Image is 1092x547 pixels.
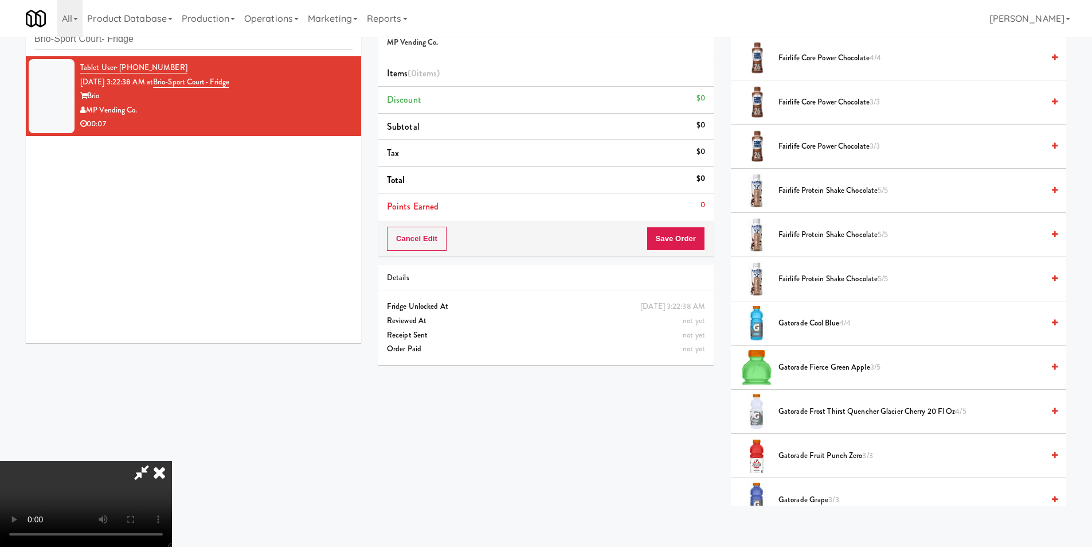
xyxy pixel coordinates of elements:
div: Details [387,271,705,285]
span: Items [387,67,440,80]
li: Tablet User· [PHONE_NUMBER][DATE] 3:22:38 AM atBrio-Sport Court- FridgeBrioMP Vending Co.00:07 [26,56,361,136]
span: not yet [683,329,705,340]
span: Fairlife Core Power Chocolate [778,139,1043,154]
span: Gatorade Cool Blue [778,316,1043,331]
span: 4/5 [955,406,966,417]
span: 4/4 [839,317,851,328]
div: 00:07 [80,117,353,131]
div: Fairlife Protein Shake Chocolate5/5 [774,184,1058,198]
ng-pluralize: items [417,67,437,80]
span: Discount [387,93,421,106]
div: Fairlife Core Power Chocolate4/4 [774,51,1058,65]
div: [DATE] 3:22:38 AM [640,300,705,314]
button: Save Order [647,227,705,251]
span: Gatorade Grape [778,493,1043,507]
span: Points Earned [387,200,439,213]
span: Fairlife Core Power Chocolate [778,95,1043,110]
span: · [PHONE_NUMBER] [116,62,187,73]
span: 3/3 [870,96,880,107]
div: Gatorade Frost Thirst Quencher Glacier Cherry 20 Fl Oz4/5 [774,405,1058,419]
span: 3/3 [870,141,880,152]
div: $0 [696,118,705,133]
span: Subtotal [387,120,420,133]
div: Fairlife Protein Shake Chocolate5/5 [774,272,1058,286]
div: $0 [696,172,705,186]
span: not yet [683,343,705,354]
div: Receipt Sent [387,328,705,343]
span: Gatorade Fruit Punch Zero [778,449,1043,463]
div: Fairlife Protein Shake Chocolate5/5 [774,228,1058,242]
input: Search vision orders [34,29,353,50]
img: Micromart [26,9,46,29]
span: 3/3 [828,494,839,505]
span: Fairlife Protein Shake Chocolate [778,272,1043,286]
span: Fairlife Protein Shake Chocolate [778,184,1043,198]
span: Gatorade Fierce Green Apple [778,360,1043,375]
div: Reviewed At [387,314,705,328]
a: Brio-Sport Court- Fridge [153,76,229,88]
span: Fairlife Core Power Chocolate [778,51,1043,65]
div: Order Paid [387,342,705,356]
div: Gatorade Cool Blue4/4 [774,316,1058,331]
h5: MP Vending Co. [387,38,705,47]
span: (0 ) [408,67,440,80]
div: Gatorade Fierce Green Apple3/5 [774,360,1058,375]
div: Brio [80,89,353,103]
span: 5/5 [878,273,888,284]
div: Fairlife Core Power Chocolate3/3 [774,95,1058,110]
span: 5/5 [878,185,888,196]
div: MP Vending Co. [80,103,353,118]
div: Gatorade Fruit Punch Zero3/3 [774,449,1058,463]
span: Gatorade Frost Thirst Quencher Glacier Cherry 20 Fl Oz [778,405,1043,419]
a: Tablet User· [PHONE_NUMBER] [80,62,187,73]
div: $0 [696,91,705,106]
span: 5/5 [878,229,888,240]
div: Fridge Unlocked At [387,300,705,314]
div: $0 [696,145,705,159]
span: 4/4 [870,52,881,63]
div: 0 [700,198,705,212]
span: Total [387,173,405,187]
span: 3/5 [870,362,880,373]
div: Fairlife Core Power Chocolate3/3 [774,139,1058,154]
span: Fairlife Protein Shake Chocolate [778,228,1043,242]
span: Tax [387,146,399,160]
span: 3/3 [862,450,872,461]
div: Gatorade Grape3/3 [774,493,1058,507]
span: not yet [683,315,705,326]
span: [DATE] 3:22:38 AM at [80,76,153,87]
button: Cancel Edit [387,227,447,251]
